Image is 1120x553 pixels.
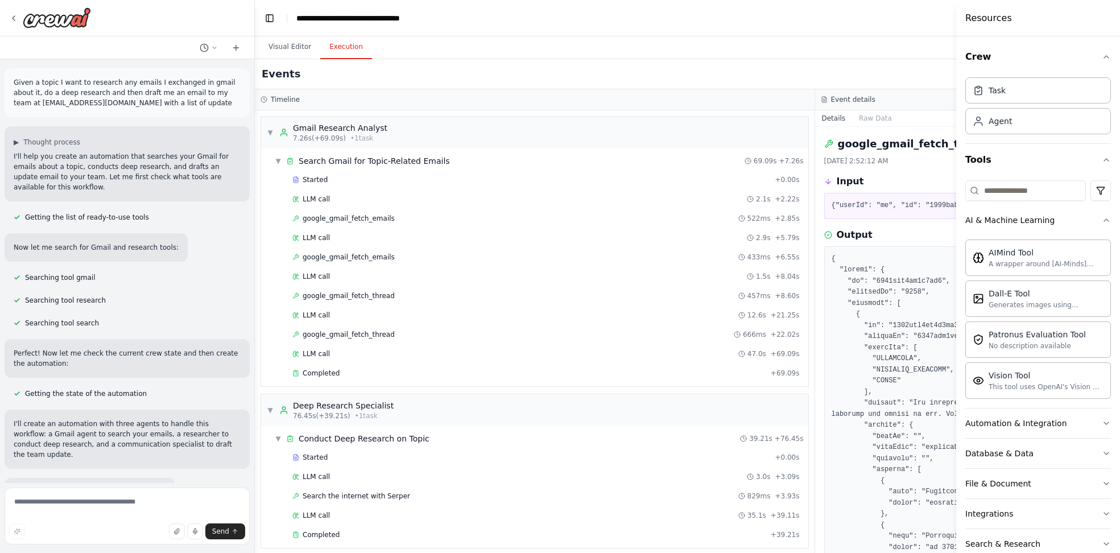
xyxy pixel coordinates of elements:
[965,508,1013,519] div: Integrations
[965,499,1111,529] button: Integrations
[303,530,340,539] span: Completed
[775,453,799,462] span: + 0.00s
[779,156,803,166] span: + 7.26s
[771,511,800,520] span: + 39.11s
[989,382,1104,391] div: This tool uses OpenAI's Vision API to describe the contents of an image.
[747,291,771,300] span: 457ms
[989,288,1104,299] div: Dall-E Tool
[747,311,766,320] span: 12.6s
[303,492,410,501] span: Search the internet with Serper
[296,13,400,24] nav: breadcrumb
[25,213,149,222] span: Getting the list of ready-to-use tools
[14,77,241,108] p: Given a topic I want to research any emails I exchanged in gmail about it, do a deep research and...
[187,523,203,539] button: Click to speak your automation idea
[303,272,330,281] span: LLM call
[775,272,799,281] span: + 8.04s
[195,41,222,55] button: Switch to previous chat
[299,155,450,167] span: Search Gmail for Topic-Related Emails
[25,273,95,282] span: Searching tool gmail
[989,329,1086,340] div: Patronus Evaluation Tool
[965,408,1111,438] button: Automation & Integration
[275,434,282,443] span: ▼
[965,144,1111,176] button: Tools
[838,136,993,152] h2: google_gmail_fetch_thread
[775,233,799,242] span: + 5.79s
[775,434,804,443] span: + 76.45s
[303,195,330,204] span: LLM call
[989,247,1104,258] div: AIMind Tool
[320,35,372,59] button: Execution
[965,469,1111,498] button: File & Document
[989,341,1086,350] div: No description available
[23,138,80,147] span: Thought process
[303,175,328,184] span: Started
[299,433,429,444] span: Conduct Deep Research on Topic
[756,195,770,204] span: 2.1s
[205,523,245,539] button: Send
[965,538,1040,550] div: Search & Research
[227,41,245,55] button: Start a new chat
[169,523,185,539] button: Upload files
[355,411,378,420] span: • 1 task
[303,291,395,300] span: google_gmail_fetch_thread
[965,205,1111,235] button: AI & Machine Learning
[14,151,241,192] p: I'll help you create an automation that searches your Gmail for emails about a topic, conducts de...
[973,334,984,345] img: Patronusevaltool
[9,523,25,539] button: Improve this prompt
[747,214,771,223] span: 522ms
[293,122,387,134] div: Gmail Research Analyst
[212,527,229,536] span: Send
[303,349,330,358] span: LLM call
[259,35,320,59] button: Visual Editor
[303,472,330,481] span: LLM call
[973,252,984,263] img: Aimindtool
[25,389,147,398] span: Getting the state of the automation
[303,233,330,242] span: LLM call
[350,134,373,143] span: • 1 task
[973,293,984,304] img: Dalletool
[267,128,274,137] span: ▼
[275,156,282,166] span: ▼
[14,348,241,369] p: Perfect! Now let me check the current crew state and then create the automation:
[831,95,875,104] h3: Event details
[771,530,800,539] span: + 39.21s
[303,511,330,520] span: LLM call
[14,138,19,147] span: ▶
[303,453,328,462] span: Started
[293,134,346,143] span: 7.26s (+69.09s)
[973,375,984,386] img: Visiontool
[775,253,799,262] span: + 6.55s
[771,349,800,358] span: + 69.09s
[775,472,799,481] span: + 3.09s
[303,311,330,320] span: LLM call
[262,66,300,82] h2: Events
[25,319,99,328] span: Searching tool search
[743,330,766,339] span: 666ms
[771,311,800,320] span: + 21.25s
[14,242,179,253] p: Now let me search for Gmail and research tools:
[989,115,1012,127] div: Agent
[771,369,800,378] span: + 69.09s
[771,330,800,339] span: + 22.02s
[965,41,1111,73] button: Crew
[747,511,766,520] span: 35.1s
[989,85,1006,96] div: Task
[965,235,1111,408] div: AI & Machine Learning
[965,439,1111,468] button: Database & Data
[14,419,241,460] p: I'll create an automation with three agents to handle this workflow: a Gmail agent to search your...
[749,434,772,443] span: 39.21s
[262,10,278,26] button: Hide left sidebar
[267,406,274,415] span: ▼
[965,478,1031,489] div: File & Document
[775,492,799,501] span: + 3.93s
[815,110,853,126] button: Details
[303,330,395,339] span: google_gmail_fetch_thread
[775,175,799,184] span: + 0.00s
[14,138,80,147] button: ▶Thought process
[303,214,395,223] span: google_gmail_fetch_emails
[754,156,777,166] span: 69.09s
[756,472,770,481] span: 3.0s
[989,300,1104,309] div: Generates images using OpenAI's Dall-E model.
[775,195,799,204] span: + 2.22s
[271,95,300,104] h3: Timeline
